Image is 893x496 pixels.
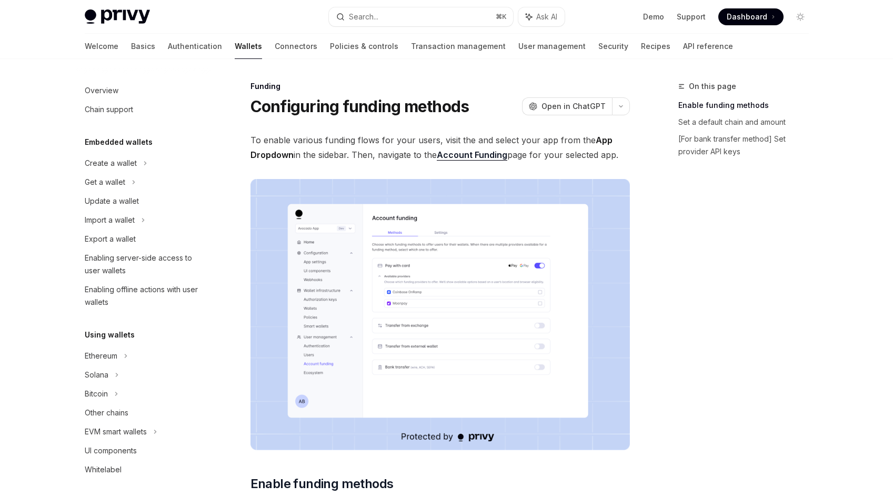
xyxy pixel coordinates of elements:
[85,233,136,245] div: Export a wallet
[85,157,137,170] div: Create a wallet
[85,350,117,362] div: Ethereum
[235,34,262,59] a: Wallets
[329,7,513,26] button: Search...⌘K
[76,460,211,479] a: Whitelabel
[678,97,817,114] a: Enable funding methods
[437,150,507,161] a: Account Funding
[85,283,205,309] div: Enabling offline actions with user wallets
[76,192,211,211] a: Update a wallet
[85,34,118,59] a: Welcome
[643,12,664,22] a: Demo
[76,403,211,422] a: Other chains
[349,11,378,23] div: Search...
[85,136,153,148] h5: Embedded wallets
[76,230,211,249] a: Export a wallet
[522,97,612,115] button: Open in ChatGPT
[689,80,736,93] span: On this page
[411,34,506,59] a: Transaction management
[678,131,817,160] a: [For bank transfer method] Set provider API keys
[250,81,630,92] div: Funding
[727,12,767,22] span: Dashboard
[792,8,809,25] button: Toggle dark mode
[76,81,211,100] a: Overview
[250,133,630,162] span: To enable various funding flows for your users, visit the and select your app from the in the sid...
[678,114,817,131] a: Set a default chain and amount
[677,12,706,22] a: Support
[250,97,469,116] h1: Configuring funding methods
[76,441,211,460] a: UI components
[250,475,394,492] span: Enable funding methods
[683,34,733,59] a: API reference
[85,214,135,226] div: Import a wallet
[85,388,108,400] div: Bitcoin
[518,7,565,26] button: Ask AI
[85,176,125,189] div: Get a wallet
[76,100,211,119] a: Chain support
[536,12,557,22] span: Ask AI
[85,425,147,438] div: EVM smart wallets
[85,195,139,207] div: Update a wallet
[85,84,118,97] div: Overview
[518,34,586,59] a: User management
[641,34,670,59] a: Recipes
[76,280,211,312] a: Enabling offline actions with user wallets
[85,406,128,419] div: Other chains
[85,463,122,476] div: Whitelabel
[496,13,507,21] span: ⌘ K
[76,249,211,280] a: Enabling server-side access to user wallets
[85,103,133,116] div: Chain support
[718,8,784,25] a: Dashboard
[275,34,317,59] a: Connectors
[85,444,137,457] div: UI components
[598,34,628,59] a: Security
[330,34,398,59] a: Policies & controls
[85,329,135,341] h5: Using wallets
[168,34,222,59] a: Authentication
[250,179,630,450] img: Fundingupdate PNG
[85,369,108,381] div: Solana
[85,9,150,24] img: light logo
[131,34,155,59] a: Basics
[541,101,606,112] span: Open in ChatGPT
[85,252,205,277] div: Enabling server-side access to user wallets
